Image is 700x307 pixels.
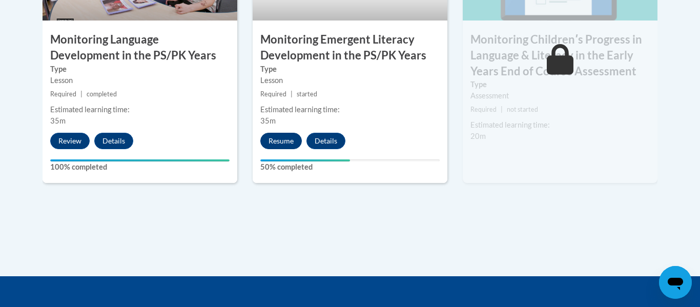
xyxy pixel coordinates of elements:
h3: Monitoring Emergent Literacy Development in the PS/PK Years [253,32,447,64]
span: Required [470,106,497,113]
button: Details [306,133,345,149]
button: Review [50,133,90,149]
span: | [80,90,83,98]
label: Type [260,64,440,75]
label: 50% completed [260,161,440,173]
div: Your progress [260,159,350,161]
span: completed [87,90,117,98]
h3: Monitoring Childrenʹs Progress in Language & Literacy in the Early Years End of Course Assessment [463,32,657,79]
label: Type [50,64,230,75]
div: Lesson [260,75,440,86]
span: | [501,106,503,113]
span: Required [260,90,286,98]
iframe: Button to launch messaging window [659,266,692,299]
div: Lesson [50,75,230,86]
div: Estimated learning time: [50,104,230,115]
span: started [297,90,317,98]
button: Resume [260,133,302,149]
span: 35m [50,116,66,125]
h3: Monitoring Language Development in the PS/PK Years [43,32,237,64]
span: 35m [260,116,276,125]
div: Assessment [470,90,650,101]
div: Estimated learning time: [260,104,440,115]
span: 20m [470,132,486,140]
span: Required [50,90,76,98]
div: Estimated learning time: [470,119,650,131]
label: 100% completed [50,161,230,173]
label: Type [470,79,650,90]
button: Details [94,133,133,149]
span: | [291,90,293,98]
div: Your progress [50,159,230,161]
span: not started [507,106,538,113]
